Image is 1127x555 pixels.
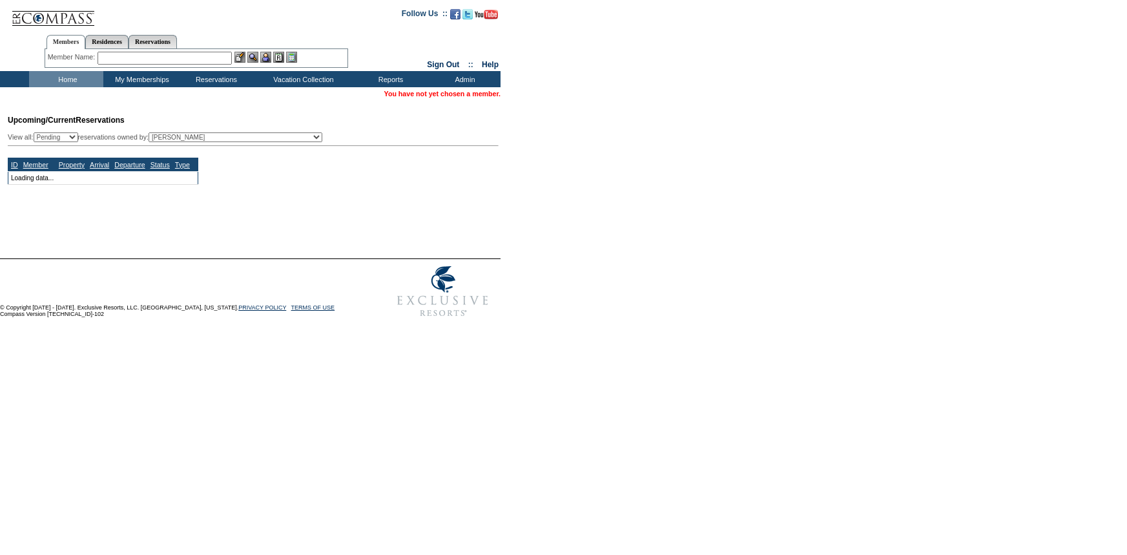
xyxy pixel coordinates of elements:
a: Help [482,60,499,69]
a: Reservations [129,35,177,48]
a: Departure [114,161,145,169]
span: You have not yet chosen a member. [384,90,501,98]
td: Admin [426,71,501,87]
a: Property [59,161,85,169]
td: Home [29,71,103,87]
img: View [247,52,258,63]
a: PRIVACY POLICY [238,304,286,311]
td: Follow Us :: [402,8,448,23]
img: Exclusive Resorts [385,259,501,324]
span: Upcoming/Current [8,116,76,125]
td: Reservations [178,71,252,87]
img: b_edit.gif [234,52,245,63]
a: Members [47,35,86,49]
a: Type [175,161,190,169]
img: Reservations [273,52,284,63]
td: Vacation Collection [252,71,352,87]
a: Member [23,161,48,169]
a: Status [150,161,170,169]
img: Subscribe to our YouTube Channel [475,10,498,19]
td: Reports [352,71,426,87]
td: My Memberships [103,71,178,87]
a: TERMS OF USE [291,304,335,311]
div: View all: reservations owned by: [8,132,328,142]
img: b_calculator.gif [286,52,297,63]
a: Become our fan on Facebook [450,13,460,21]
img: Become our fan on Facebook [450,9,460,19]
span: Reservations [8,116,125,125]
a: Follow us on Twitter [462,13,473,21]
a: ID [11,161,18,169]
a: Sign Out [427,60,459,69]
td: Loading data... [8,171,198,184]
a: Subscribe to our YouTube Channel [475,13,498,21]
span: :: [468,60,473,69]
a: Residences [85,35,129,48]
img: Impersonate [260,52,271,63]
div: Member Name: [48,52,98,63]
a: Arrival [90,161,109,169]
img: Follow us on Twitter [462,9,473,19]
